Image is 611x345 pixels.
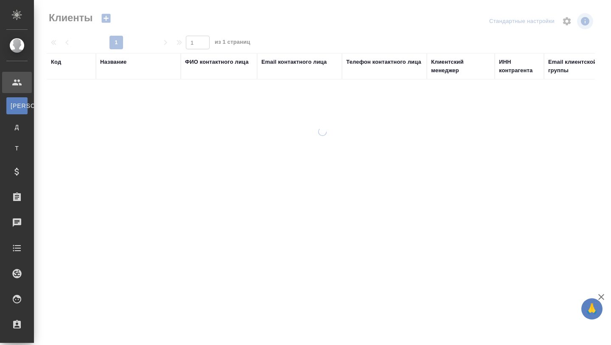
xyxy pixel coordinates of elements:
[6,119,28,136] a: Д
[499,58,540,75] div: ИНН контрагента
[11,123,23,131] span: Д
[431,58,490,75] div: Клиентский менеджер
[100,58,126,66] div: Название
[261,58,327,66] div: Email контактного лица
[6,140,28,157] a: Т
[11,102,23,110] span: [PERSON_NAME]
[585,300,599,318] span: 🙏
[346,58,421,66] div: Телефон контактного лица
[51,58,61,66] div: Код
[581,298,603,320] button: 🙏
[11,144,23,153] span: Т
[6,97,28,114] a: [PERSON_NAME]
[185,58,249,66] div: ФИО контактного лица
